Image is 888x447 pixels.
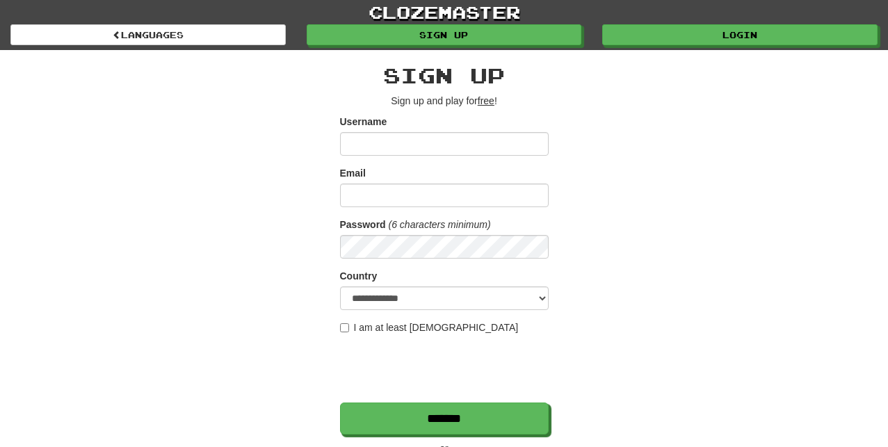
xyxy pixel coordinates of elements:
[340,115,387,129] label: Username
[389,219,491,230] em: (6 characters minimum)
[340,269,378,283] label: Country
[340,323,349,332] input: I am at least [DEMOGRAPHIC_DATA]
[340,64,549,87] h2: Sign up
[307,24,582,45] a: Sign up
[340,341,551,396] iframe: reCAPTCHA
[340,166,366,180] label: Email
[478,95,494,106] u: free
[340,94,549,108] p: Sign up and play for !
[602,24,878,45] a: Login
[340,218,386,231] label: Password
[10,24,286,45] a: Languages
[340,320,519,334] label: I am at least [DEMOGRAPHIC_DATA]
